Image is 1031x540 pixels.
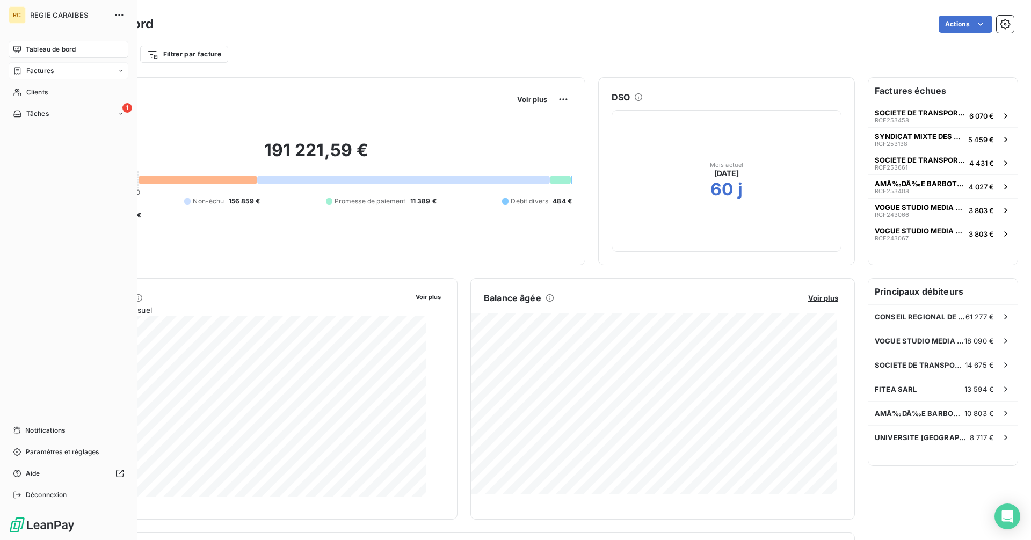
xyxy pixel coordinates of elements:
[511,196,548,206] span: Débit divers
[875,337,964,345] span: VOGUE STUDIO MEDIA SAS
[26,45,76,54] span: Tableau de bord
[964,337,994,345] span: 18 090 €
[875,117,909,123] span: RCF253458
[484,291,541,304] h6: Balance âgée
[61,304,408,316] span: Chiffre d'affaires mensuel
[875,361,965,369] span: SOCIETE DE TRANSPORT DE L'AGGLOMERATION CENTRE
[875,179,964,188] span: AMÃ‰DÃ‰E BARBOTTEAU & CIE
[868,174,1018,198] button: AMÃ‰DÃ‰E BARBOTTEAU & CIERCF2534084 027 €
[25,426,65,435] span: Notifications
[710,162,744,168] span: Mois actuel
[9,516,75,534] img: Logo LeanPay
[875,312,965,321] span: CONSEIL REGIONAL DE LA [GEOGRAPHIC_DATA]
[26,469,40,478] span: Aide
[970,433,994,442] span: 8 717 €
[61,140,572,172] h2: 191 221,59 €
[875,108,965,117] span: SOCIETE DE TRANSPORT DE L'AGGLOMERATION CENTRE
[514,94,550,104] button: Voir plus
[965,361,994,369] span: 14 675 €
[875,409,964,418] span: AMÃ‰DÃ‰E BARBOTTEAU & CIE
[939,16,992,33] button: Actions
[714,168,739,179] span: [DATE]
[969,112,994,120] span: 6 070 €
[875,203,964,211] span: VOGUE STUDIO MEDIA SAS
[969,206,994,215] span: 3 803 €
[26,87,48,97] span: Clients
[193,196,224,206] span: Non-échu
[122,103,132,113] span: 1
[738,179,743,200] h2: j
[335,196,406,206] span: Promesse de paiement
[875,132,964,141] span: SYNDICAT MIXTE DES TRANSPORTS
[875,211,909,218] span: RCF243066
[969,183,994,191] span: 4 027 €
[875,433,970,442] span: UNIVERSITE [GEOGRAPHIC_DATA]
[969,159,994,167] span: 4 431 €
[9,6,26,24] div: RC
[30,11,107,19] span: REGIE CARAIBES
[229,196,260,206] span: 156 859 €
[964,385,994,393] span: 13 594 €
[964,409,994,418] span: 10 803 €
[26,447,99,457] span: Paramètres et réglages
[868,279,1018,304] h6: Principaux débiteurs
[868,104,1018,127] button: SOCIETE DE TRANSPORT DE L'AGGLOMERATION CENTRERCF2534586 070 €
[875,385,917,393] span: FITEA SARL
[26,66,54,76] span: Factures
[875,164,907,171] span: RCF253661
[808,294,838,302] span: Voir plus
[868,78,1018,104] h6: Factures échues
[136,188,140,196] span: 0
[868,198,1018,222] button: VOGUE STUDIO MEDIA SASRCF2430663 803 €
[875,156,965,164] span: SOCIETE DE TRANSPORT DE L'AGGLOMERATION CENTRE
[9,465,128,482] a: Aide
[710,179,734,200] h2: 60
[875,188,909,194] span: RCF253408
[875,141,907,147] span: RCF253138
[517,95,547,104] span: Voir plus
[994,503,1020,529] div: Open Intercom Messenger
[612,91,630,104] h6: DSO
[875,235,909,242] span: RCF243067
[965,312,994,321] span: 61 277 €
[26,109,49,119] span: Tâches
[416,293,441,301] span: Voir plus
[875,227,964,235] span: VOGUE STUDIO MEDIA SAS
[140,46,228,63] button: Filtrer par facture
[805,293,841,303] button: Voir plus
[553,196,572,206] span: 484 €
[868,127,1018,151] button: SYNDICAT MIXTE DES TRANSPORTSRCF2531385 459 €
[868,222,1018,245] button: VOGUE STUDIO MEDIA SASRCF2430673 803 €
[968,135,994,144] span: 5 459 €
[868,151,1018,174] button: SOCIETE DE TRANSPORT DE L'AGGLOMERATION CENTRERCF2536614 431 €
[410,196,437,206] span: 11 389 €
[969,230,994,238] span: 3 803 €
[26,490,67,500] span: Déconnexion
[412,291,444,301] button: Voir plus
